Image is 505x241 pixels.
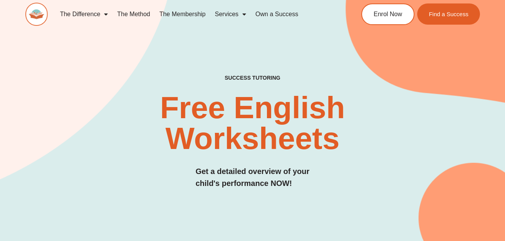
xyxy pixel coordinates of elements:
[251,5,303,23] a: Own a Success
[185,75,320,81] h4: SUCCESS TUTORING​
[102,92,403,154] h2: Free English Worksheets​
[55,5,113,23] a: The Difference
[210,5,251,23] a: Services
[429,11,468,17] span: Find a Success
[374,11,402,17] span: Enrol Now
[361,3,414,25] a: Enrol Now
[155,5,210,23] a: The Membership
[196,166,310,189] h3: Get a detailed overview of your child's performance NOW!
[417,3,480,25] a: Find a Success
[112,5,154,23] a: The Method
[55,5,335,23] nav: Menu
